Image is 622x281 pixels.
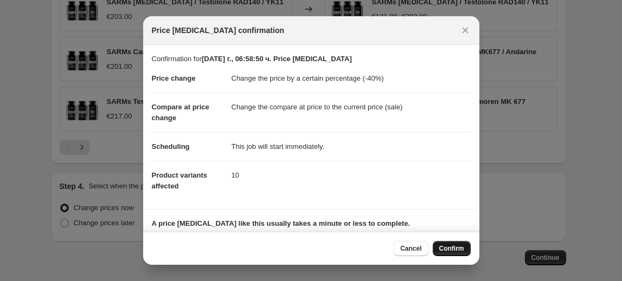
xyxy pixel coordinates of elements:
span: Price [MEDICAL_DATA] confirmation [152,25,285,36]
dd: This job will start immediately. [232,132,471,161]
span: Scheduling [152,142,190,151]
button: Confirm [433,241,471,256]
dd: Change the price by a certain percentage (-40%) [232,64,471,93]
b: A price [MEDICAL_DATA] like this usually takes a minute or less to complete. [152,219,411,227]
button: Close [458,23,473,38]
span: Product variants affected [152,171,208,190]
span: Compare at price change [152,103,209,122]
b: [DATE] г., 06:58:50 ч. Price [MEDICAL_DATA] [202,55,352,63]
p: Confirmation for [152,54,471,64]
dd: 10 [232,161,471,189]
span: Confirm [439,244,464,253]
span: Price change [152,74,196,82]
dd: Change the compare at price to the current price (sale) [232,93,471,121]
button: Cancel [394,241,428,256]
span: Cancel [400,244,421,253]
